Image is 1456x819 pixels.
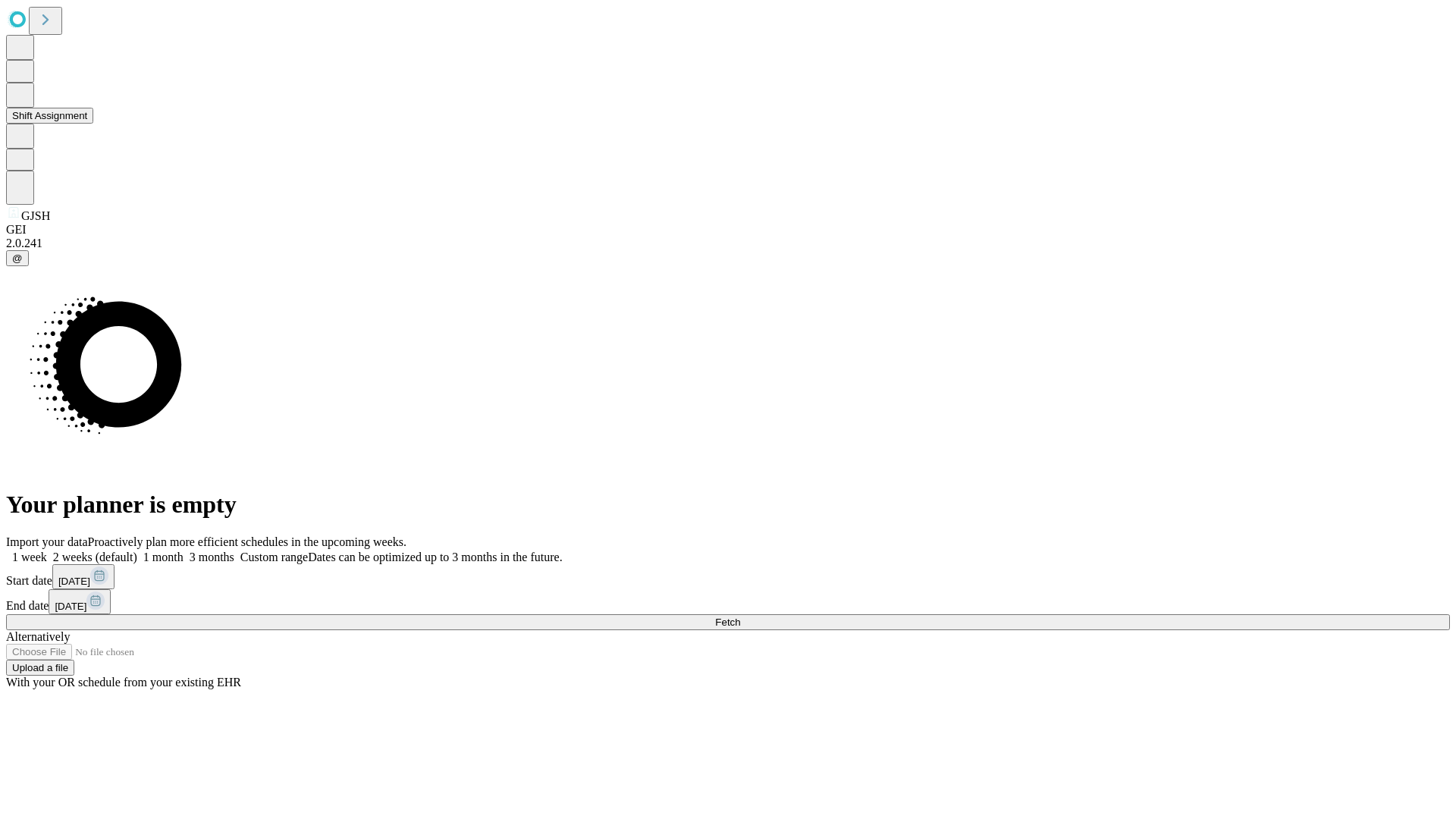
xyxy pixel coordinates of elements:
[190,551,234,563] span: 3 months
[49,589,111,614] button: [DATE]
[143,551,184,563] span: 1 month
[21,209,50,222] span: GJSH
[6,660,74,676] button: Upload a file
[6,535,88,548] span: Import your data
[53,551,137,563] span: 2 weeks (default)
[6,676,241,689] span: With your OR schedule from your existing EHR
[55,601,86,612] span: [DATE]
[6,491,1450,519] h1: Your planner is empty
[6,614,1450,630] button: Fetch
[6,630,70,643] span: Alternatively
[88,535,406,548] span: Proactively plan more efficient schedules in the upcoming weeks.
[12,551,47,563] span: 1 week
[6,250,29,266] button: @
[6,223,1450,237] div: GEI
[6,237,1450,250] div: 2.0.241
[6,564,1450,589] div: Start date
[308,551,562,563] span: Dates can be optimized up to 3 months in the future.
[6,589,1450,614] div: End date
[12,253,23,264] span: @
[715,617,740,628] span: Fetch
[6,108,93,124] button: Shift Assignment
[58,576,90,587] span: [DATE]
[52,564,115,589] button: [DATE]
[240,551,308,563] span: Custom range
